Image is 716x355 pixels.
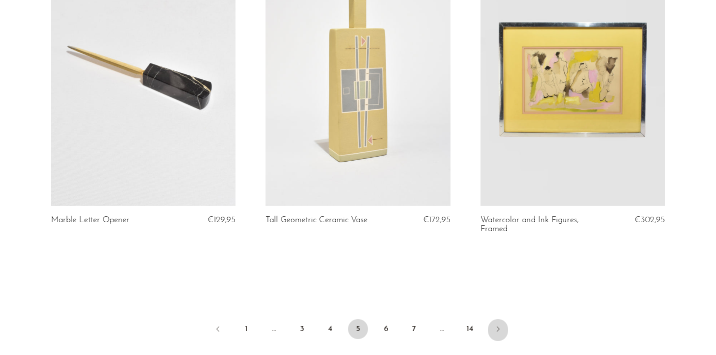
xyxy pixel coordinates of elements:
[236,319,256,339] a: 1
[320,319,340,339] a: 4
[432,319,452,339] span: …
[423,216,450,224] span: €172,95
[207,216,235,224] span: €129,95
[376,319,396,339] a: 6
[488,319,508,341] a: Next
[634,216,665,224] span: €302,95
[404,319,424,339] a: 7
[51,216,129,225] a: Marble Letter Opener
[264,319,284,339] span: …
[480,216,604,234] a: Watercolor and Ink Figures, Framed
[348,319,368,339] span: 5
[460,319,480,339] a: 14
[208,319,228,341] a: Previous
[265,216,367,225] a: Tall Geometric Ceramic Vase
[292,319,312,339] a: 3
